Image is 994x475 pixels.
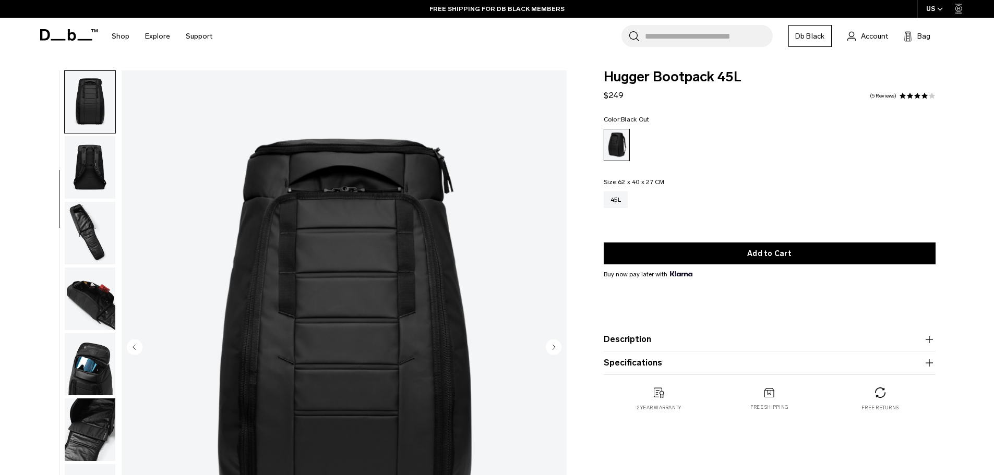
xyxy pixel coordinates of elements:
[904,30,930,42] button: Bag
[604,179,665,185] legend: Size:
[65,136,115,199] img: Hugger Bootpack 45L Black Out
[64,333,116,396] button: Hugger Bootpack 45L Black Out
[186,18,212,55] a: Support
[64,267,116,331] button: Hugger Bootpack 45L Black Out
[870,93,896,99] a: 5 reviews
[104,18,220,55] nav: Main Navigation
[750,404,788,411] p: Free shipping
[618,178,665,186] span: 62 x 40 x 27 CM
[861,31,888,42] span: Account
[546,339,561,357] button: Next slide
[604,242,936,264] button: Add to Cart
[604,333,936,346] button: Description
[604,116,650,123] legend: Color:
[604,357,936,369] button: Specifications
[64,398,116,461] button: Hugger Bootpack 45L Black Out
[604,129,630,161] a: Black Out
[65,71,115,133] img: Hugger Bootpack 45L Black Out
[64,70,116,134] button: Hugger Bootpack 45L Black Out
[65,202,115,264] img: Hugger Bootpack 45L Black Out
[65,333,115,396] img: Hugger Bootpack 45L Black Out
[670,271,692,276] img: {"height" => 20, "alt" => "Klarna"}
[64,136,116,199] button: Hugger Bootpack 45L Black Out
[604,90,624,100] span: $249
[604,270,692,279] span: Buy now pay later with
[145,18,170,55] a: Explore
[112,18,129,55] a: Shop
[64,201,116,265] button: Hugger Bootpack 45L Black Out
[788,25,832,47] a: Db Black
[604,70,936,84] span: Hugger Bootpack 45L
[65,398,115,461] img: Hugger Bootpack 45L Black Out
[847,30,888,42] a: Account
[604,191,628,208] a: 45L
[127,339,142,357] button: Previous slide
[917,31,930,42] span: Bag
[637,404,681,411] p: 2 year warranty
[65,267,115,330] img: Hugger Bootpack 45L Black Out
[429,4,565,14] a: FREE SHIPPING FOR DB BLACK MEMBERS
[861,404,899,411] p: Free returns
[621,116,649,123] span: Black Out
